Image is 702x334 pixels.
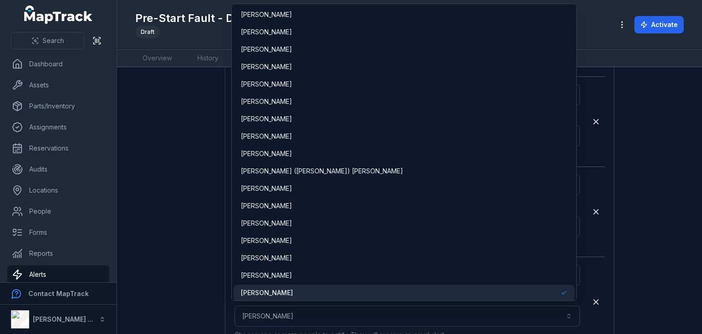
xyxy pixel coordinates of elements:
[241,45,292,54] span: [PERSON_NAME]
[241,10,292,19] span: [PERSON_NAME]
[241,219,292,228] span: [PERSON_NAME]
[241,184,292,193] span: [PERSON_NAME]
[241,80,292,89] span: [PERSON_NAME]
[234,306,580,327] button: [PERSON_NAME]
[241,62,292,71] span: [PERSON_NAME]
[241,253,292,263] span: [PERSON_NAME]
[241,201,292,210] span: [PERSON_NAME]
[241,288,293,297] span: [PERSON_NAME]
[241,132,292,141] span: [PERSON_NAME]
[241,27,292,37] span: [PERSON_NAME]
[241,149,292,158] span: [PERSON_NAME]
[241,167,403,176] span: [PERSON_NAME] ([PERSON_NAME]) [PERSON_NAME]
[241,236,292,245] span: [PERSON_NAME]
[241,271,292,280] span: [PERSON_NAME]
[241,114,292,124] span: [PERSON_NAME]
[231,4,577,301] div: [PERSON_NAME]
[241,97,292,106] span: [PERSON_NAME]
